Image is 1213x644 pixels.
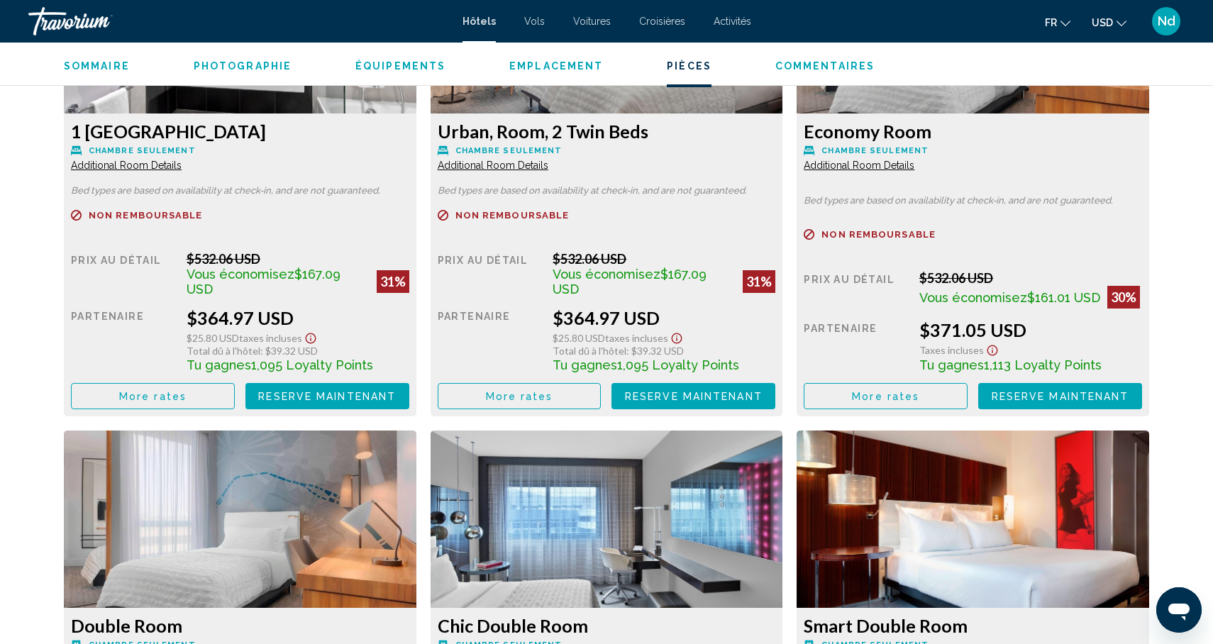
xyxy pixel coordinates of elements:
[187,267,294,282] span: Vous économisez
[251,357,373,372] span: 1,095 Loyalty Points
[438,186,776,196] p: Bed types are based on availability at check-in, and are not guaranteed.
[71,383,235,409] button: More rates
[245,383,409,409] button: Reserve maintenant
[553,267,660,282] span: Vous économisez
[553,357,617,372] span: Tu gagnes
[804,121,1142,142] h3: Economy Room
[804,196,1142,206] p: Bed types are based on availability at check-in, and are not guaranteed.
[187,267,340,296] span: $167.09 USD
[553,345,626,357] span: Total dû à l'hôtel
[89,211,203,220] span: Non remboursable
[573,16,611,27] a: Voitures
[553,345,775,357] div: : $39.32 USD
[978,383,1142,409] button: Reserve maintenant
[377,270,409,293] div: 31%
[302,328,319,345] button: Show Taxes and Fees disclaimer
[89,146,196,155] span: Chambre seulement
[553,267,707,296] span: $167.09 USD
[28,7,448,35] a: Travorium
[194,60,292,72] button: Photographie
[486,391,553,402] span: More rates
[239,332,302,344] span: Taxes incluses
[553,307,775,328] div: $364.97 USD
[1045,17,1057,28] span: fr
[775,60,875,72] button: Commentaires
[119,391,187,402] span: More rates
[804,615,1142,636] h3: Smart Double Room
[187,345,409,357] div: : $39.32 USD
[804,160,914,171] span: Additional Room Details
[852,391,919,402] span: More rates
[71,615,409,636] h3: Double Room
[611,383,775,409] button: Reserve maintenant
[438,615,776,636] h3: Chic Double Room
[804,383,968,409] button: More rates
[187,345,260,357] span: Total dû à l'hôtel
[992,391,1129,402] span: Reserve maintenant
[639,16,685,27] a: Croisières
[438,121,776,142] h3: Urban, Room, 2 Twin Beds
[431,431,783,608] img: 5754d365-9a41-40f4-8f72-286b5d925c11.jpeg
[71,251,176,296] div: Prix au détail
[668,328,685,345] button: Show Taxes and Fees disclaimer
[1045,12,1070,33] button: Change language
[804,270,909,309] div: Prix au détail
[919,290,1027,305] span: Vous économisez
[743,270,775,293] div: 31%
[1158,14,1175,28] span: Nd
[553,251,775,267] div: $532.06 USD
[258,391,396,402] span: Reserve maintenant
[463,16,496,27] a: Hôtels
[187,251,409,267] div: $532.06 USD
[455,211,570,220] span: Non remboursable
[438,160,548,171] span: Additional Room Details
[438,251,543,296] div: Prix au détail
[71,160,182,171] span: Additional Room Details
[1107,286,1140,309] div: 30%
[821,230,936,239] span: Non remboursable
[919,357,984,372] span: Tu gagnes
[984,357,1102,372] span: 1,113 Loyalty Points
[804,319,909,372] div: Partenaire
[524,16,545,27] a: Vols
[187,357,251,372] span: Tu gagnes
[509,60,603,72] button: Emplacement
[71,307,176,372] div: Partenaire
[187,332,239,344] span: $25.80 USD
[984,340,1001,357] button: Show Taxes and Fees disclaimer
[1156,587,1202,633] iframe: Bouton de lancement de la fenêtre de messagerie
[455,146,563,155] span: Chambre seulement
[919,319,1142,340] div: $371.05 USD
[71,121,409,142] h3: 1 [GEOGRAPHIC_DATA]
[821,146,929,155] span: Chambre seulement
[355,60,445,72] button: Équipements
[667,60,711,72] button: Pièces
[64,60,130,72] button: Sommaire
[1092,12,1126,33] button: Change currency
[553,332,605,344] span: $25.80 USD
[1092,17,1113,28] span: USD
[1148,6,1185,36] button: User Menu
[438,383,602,409] button: More rates
[797,431,1149,608] img: dc99635a-00db-4909-a987-992d3cd7104d.jpeg
[714,16,751,27] a: Activités
[919,270,1142,286] div: $532.06 USD
[919,344,984,356] span: Taxes incluses
[64,431,416,608] img: ab0b1431-cdb8-4b0c-a34a-cd8c98d48606.jpeg
[605,332,668,344] span: Taxes incluses
[1027,290,1100,305] span: $161.01 USD
[625,391,763,402] span: Reserve maintenant
[617,357,739,372] span: 1,095 Loyalty Points
[438,307,543,372] div: Partenaire
[187,307,409,328] div: $364.97 USD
